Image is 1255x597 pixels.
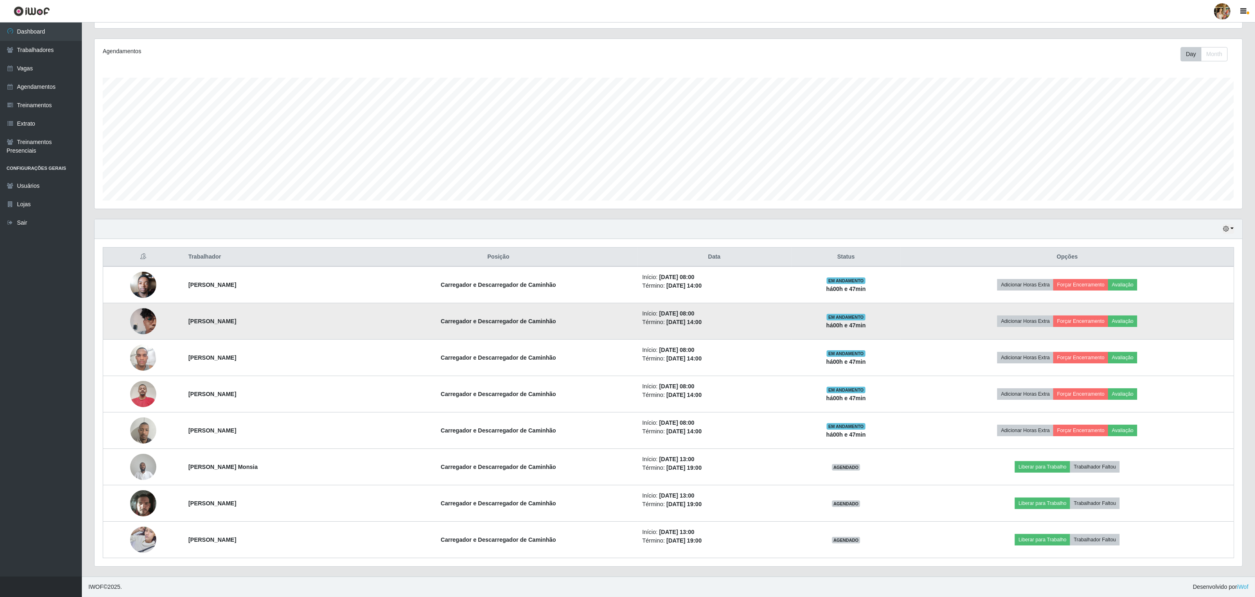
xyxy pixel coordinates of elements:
time: [DATE] 19:00 [667,501,702,507]
li: Término: [642,282,786,290]
button: Avaliação [1108,388,1137,400]
strong: [PERSON_NAME] [188,391,236,397]
time: [DATE] 08:00 [659,347,694,353]
strong: há 00 h e 47 min [826,286,866,292]
button: Avaliação [1108,352,1137,363]
button: Adicionar Horas Extra [997,388,1053,400]
li: Início: [642,419,786,427]
button: Liberar para Trabalho [1015,534,1070,545]
span: Desenvolvido por [1193,583,1248,591]
strong: [PERSON_NAME] [188,536,236,543]
span: AGENDADO [832,537,861,543]
time: [DATE] 13:00 [659,529,694,535]
span: EM ANDAMENTO [827,350,865,357]
strong: há 00 h e 47 min [826,358,866,365]
button: Forçar Encerramento [1053,425,1108,436]
span: © 2025 . [88,583,122,591]
time: [DATE] 08:00 [659,383,694,390]
li: Término: [642,500,786,509]
th: Status [791,248,901,267]
a: iWof [1237,583,1248,590]
button: Avaliação [1108,425,1137,436]
strong: há 00 h e 47 min [826,431,866,438]
li: Término: [642,354,786,363]
time: [DATE] 14:00 [667,428,702,435]
button: Liberar para Trabalho [1015,498,1070,509]
time: [DATE] 19:00 [667,537,702,544]
button: Trabalhador Faltou [1070,498,1120,509]
strong: [PERSON_NAME] [188,318,236,324]
button: Liberar para Trabalho [1015,461,1070,473]
time: [DATE] 14:00 [667,355,702,362]
li: Início: [642,309,786,318]
span: EM ANDAMENTO [827,314,865,320]
button: Adicionar Horas Extra [997,279,1053,291]
img: 1740137875720.jpeg [130,268,156,302]
strong: Carregador e Descarregador de Caminhão [441,500,556,507]
button: Adicionar Horas Extra [997,425,1053,436]
div: Toolbar with button groups [1181,47,1234,61]
time: [DATE] 08:00 [659,419,694,426]
button: Month [1201,47,1228,61]
li: Término: [642,427,786,436]
strong: há 00 h e 47 min [826,395,866,401]
img: 1752325710297.jpeg [130,377,156,412]
li: Início: [642,382,786,391]
strong: Carregador e Descarregador de Caminhão [441,318,556,324]
button: Adicionar Horas Extra [997,352,1053,363]
th: Trabalhador [183,248,359,267]
strong: [PERSON_NAME] [188,500,236,507]
span: EM ANDAMENTO [827,423,865,430]
time: [DATE] 13:00 [659,492,694,499]
li: Início: [642,346,786,354]
div: First group [1181,47,1228,61]
time: [DATE] 08:00 [659,274,694,280]
li: Início: [642,455,786,464]
button: Avaliação [1108,279,1137,291]
time: [DATE] 14:00 [667,282,702,289]
strong: Carregador e Descarregador de Caminhão [441,391,556,397]
strong: Carregador e Descarregador de Caminhão [441,536,556,543]
button: Forçar Encerramento [1053,279,1108,291]
li: Início: [642,491,786,500]
strong: Carregador e Descarregador de Caminhão [441,464,556,470]
li: Início: [642,528,786,536]
button: Day [1181,47,1201,61]
button: Trabalhador Faltou [1070,461,1120,473]
button: Forçar Encerramento [1053,315,1108,327]
time: [DATE] 14:00 [667,392,702,398]
img: 1750531114428.jpeg [130,340,156,375]
img: 1746211066913.jpeg [130,449,156,484]
div: Agendamentos [103,47,567,56]
th: Posição [359,248,637,267]
li: Término: [642,318,786,327]
button: Forçar Encerramento [1053,388,1108,400]
span: EM ANDAMENTO [827,277,865,284]
li: Término: [642,464,786,472]
span: IWOF [88,583,104,590]
strong: [PERSON_NAME] [188,427,236,434]
li: Término: [642,391,786,399]
strong: Carregador e Descarregador de Caminhão [441,427,556,434]
button: Adicionar Horas Extra [997,315,1053,327]
th: Opções [901,248,1234,267]
span: AGENDADO [832,500,861,507]
img: CoreUI Logo [14,6,50,16]
strong: [PERSON_NAME] [188,354,236,361]
li: Início: [642,273,786,282]
img: 1755028690244.jpeg [130,522,156,557]
img: 1746651422933.jpeg [130,304,156,339]
img: 1751312410869.jpeg [130,486,156,521]
button: Forçar Encerramento [1053,352,1108,363]
strong: Carregador e Descarregador de Caminhão [441,282,556,288]
img: 1754024702641.jpeg [130,413,156,448]
time: [DATE] 08:00 [659,310,694,317]
strong: Carregador e Descarregador de Caminhão [441,354,556,361]
button: Trabalhador Faltou [1070,534,1120,545]
span: EM ANDAMENTO [827,387,865,393]
span: AGENDADO [832,464,861,471]
strong: há 00 h e 47 min [826,322,866,329]
time: [DATE] 13:00 [659,456,694,462]
strong: [PERSON_NAME] Monsia [188,464,258,470]
strong: [PERSON_NAME] [188,282,236,288]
